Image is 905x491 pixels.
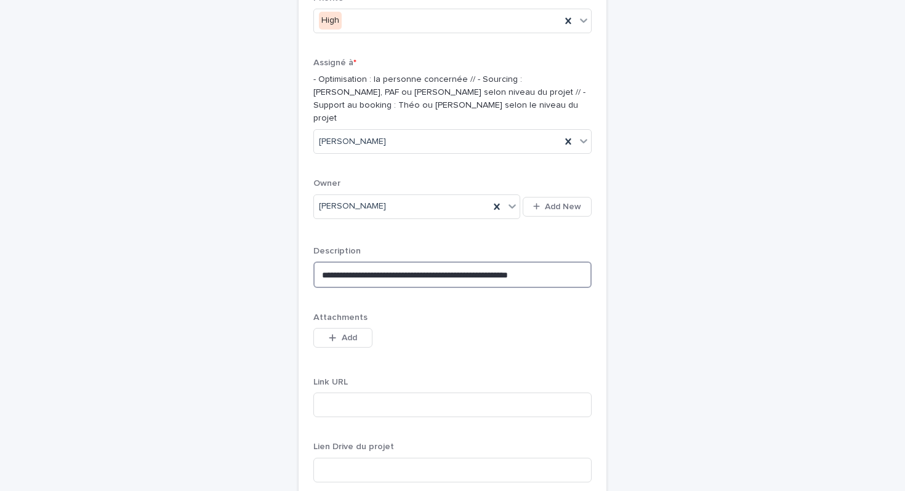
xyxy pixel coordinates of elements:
[313,313,368,322] span: Attachments
[545,202,581,211] span: Add New
[313,73,592,124] p: - Optimisation : la personne concernée // - Sourcing : [PERSON_NAME], PAF ou [PERSON_NAME] selon ...
[313,58,356,67] span: Assigné à
[342,333,357,342] span: Add
[319,135,386,148] span: [PERSON_NAME]
[313,179,340,188] span: Owner
[313,378,348,386] span: Link URL
[313,247,361,255] span: Description
[313,328,372,348] button: Add
[319,12,342,30] div: High
[523,197,592,217] button: Add New
[313,442,394,451] span: Lien Drive du projet
[319,200,386,213] span: [PERSON_NAME]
